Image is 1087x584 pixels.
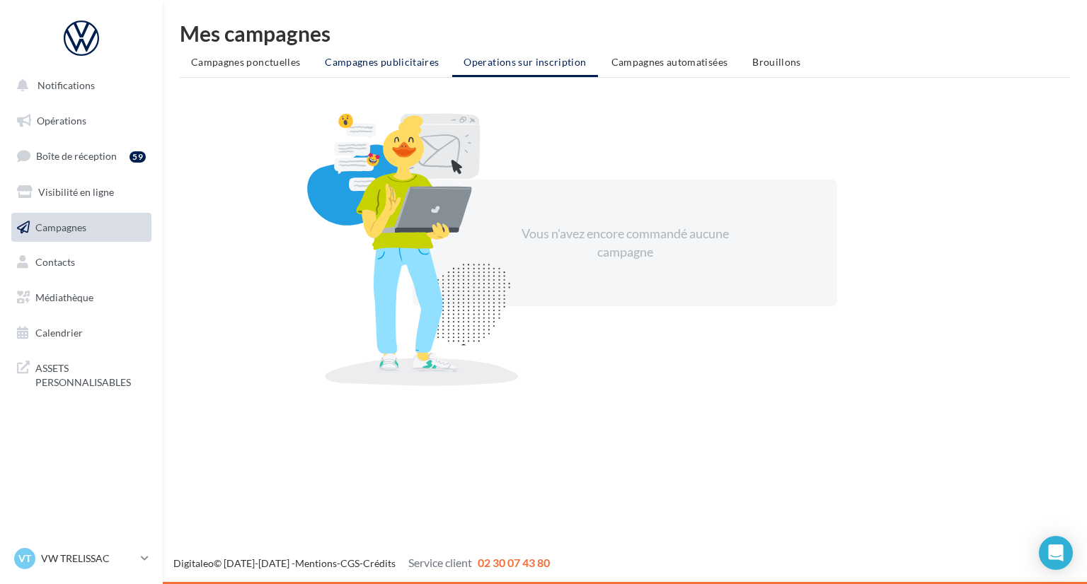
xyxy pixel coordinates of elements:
a: Mentions [295,557,337,569]
a: Opérations [8,106,154,136]
a: Visibilité en ligne [8,177,154,207]
a: Campagnes [8,213,154,243]
a: Digitaleo [173,557,214,569]
span: Service client [408,556,472,569]
span: 02 30 07 43 80 [478,556,550,569]
a: ASSETS PERSONNALISABLES [8,353,154,395]
span: © [DATE]-[DATE] - - - [173,557,550,569]
div: Mes campagnes [180,23,1070,44]
span: Boîte de réception [36,150,117,162]
a: Contacts [8,247,154,277]
button: Notifications [8,71,149,100]
a: Calendrier [8,318,154,348]
div: Open Intercom Messenger [1039,536,1073,570]
span: Campagnes publicitaires [325,56,439,68]
a: CGS [340,557,360,569]
span: Brouillons [752,56,801,68]
a: VT VW TRELISSAC [11,545,151,572]
span: Campagnes automatisées [611,56,728,68]
span: Opérations [37,115,86,127]
div: Vous n'avez encore commandé aucune campagne [503,225,747,261]
span: Campagnes [35,221,86,233]
a: Boîte de réception59 [8,141,154,171]
div: 59 [130,151,146,163]
p: VW TRELISSAC [41,551,135,566]
a: Crédits [363,557,396,569]
span: Contacts [35,256,75,268]
span: Campagnes ponctuelles [191,56,300,68]
span: Médiathèque [35,291,93,303]
span: Notifications [38,79,95,91]
span: ASSETS PERSONNALISABLES [35,358,146,389]
span: Calendrier [35,327,83,339]
a: Médiathèque [8,283,154,313]
span: VT [18,551,31,566]
span: Visibilité en ligne [38,186,114,198]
